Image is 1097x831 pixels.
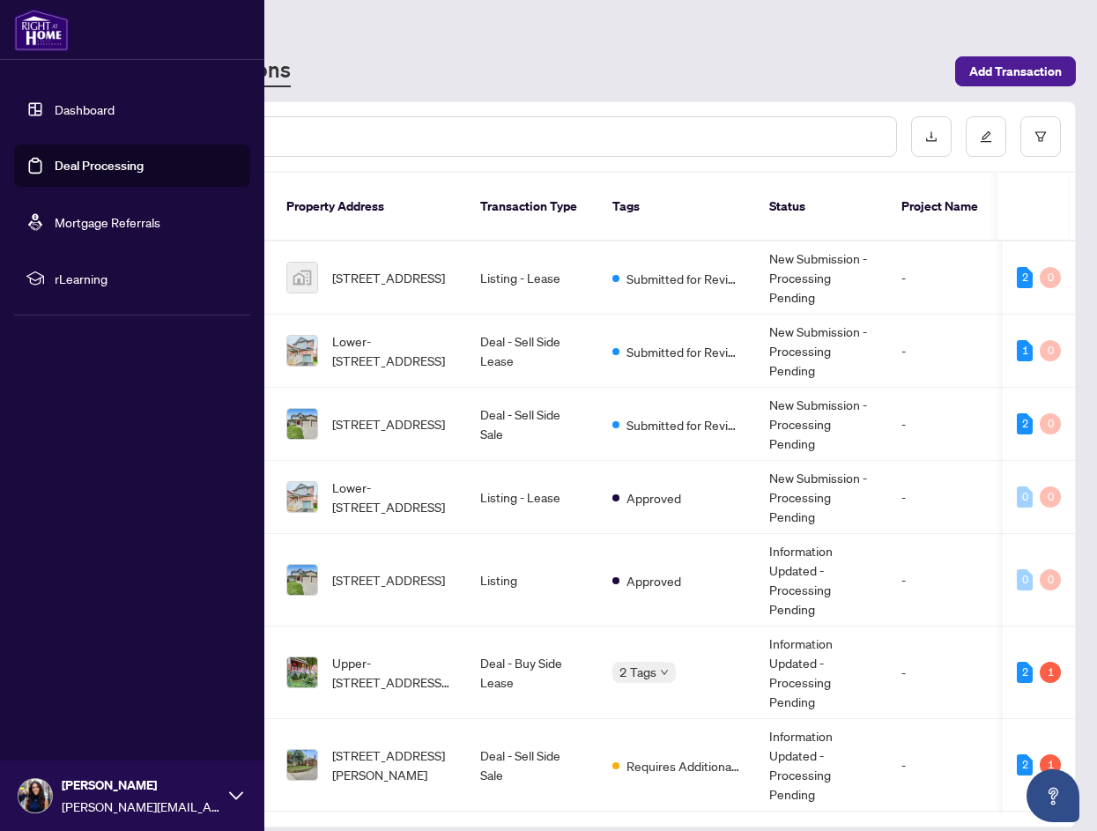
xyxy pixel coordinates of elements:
th: Project Name [887,173,993,241]
td: - [887,388,993,461]
div: 0 [1040,413,1061,434]
img: thumbnail-img [287,657,317,687]
span: [STREET_ADDRESS][PERSON_NAME] [332,746,452,784]
img: thumbnail-img [287,565,317,595]
span: Submitted for Review [626,415,741,434]
button: filter [1020,116,1061,157]
td: Deal - Sell Side Lease [466,315,598,388]
td: Listing [466,534,598,627]
img: thumbnail-img [287,263,317,293]
td: Deal - Buy Side Lease [466,627,598,719]
td: New Submission - Processing Pending [755,461,887,534]
td: - [887,534,993,627]
button: Add Transaction [955,56,1076,86]
img: logo [14,9,69,51]
a: Dashboard [55,101,115,117]
div: 2 [1017,413,1033,434]
div: 1 [1017,340,1033,361]
div: 0 [1040,569,1061,590]
td: - [887,719,993,812]
span: [PERSON_NAME] [62,775,220,795]
img: thumbnail-img [287,750,317,780]
th: Transaction Type [466,173,598,241]
td: - [887,315,993,388]
div: 2 [1017,662,1033,683]
div: 2 [1017,754,1033,775]
td: New Submission - Processing Pending [755,315,887,388]
th: Status [755,173,887,241]
a: Mortgage Referrals [55,214,160,230]
div: 2 [1017,267,1033,288]
td: Deal - Sell Side Sale [466,719,598,812]
img: thumbnail-img [287,482,317,512]
td: New Submission - Processing Pending [755,241,887,315]
td: Listing - Lease [466,241,598,315]
span: [STREET_ADDRESS] [332,268,445,287]
div: 0 [1040,267,1061,288]
div: 0 [1040,486,1061,508]
span: Requires Additional Docs [626,756,741,775]
span: Approved [626,571,681,590]
button: edit [966,116,1006,157]
span: Submitted for Review [626,342,741,361]
span: rLearning [55,269,238,288]
span: [STREET_ADDRESS] [332,414,445,434]
td: - [887,627,993,719]
span: filter [1034,130,1047,143]
span: Add Transaction [969,57,1062,85]
td: - [887,241,993,315]
span: Lower-[STREET_ADDRESS] [332,331,452,370]
img: thumbnail-img [287,336,317,366]
div: 0 [1040,340,1061,361]
span: down [660,668,669,677]
span: Lower-[STREET_ADDRESS] [332,478,452,516]
img: thumbnail-img [287,409,317,439]
button: Open asap [1027,769,1079,822]
td: Listing - Lease [466,461,598,534]
button: download [911,116,952,157]
th: Property Address [272,173,466,241]
span: Approved [626,488,681,508]
th: Tags [598,173,755,241]
td: - [887,461,993,534]
td: Information Updated - Processing Pending [755,534,887,627]
span: 2 Tags [619,662,656,682]
span: edit [980,130,992,143]
div: 0 [1017,569,1033,590]
td: Information Updated - Processing Pending [755,627,887,719]
td: New Submission - Processing Pending [755,388,887,461]
div: 1 [1040,754,1061,775]
td: Deal - Sell Side Sale [466,388,598,461]
img: Profile Icon [19,779,52,812]
span: [PERSON_NAME][EMAIL_ADDRESS][DOMAIN_NAME] [62,797,220,816]
span: Upper-[STREET_ADDRESS][PERSON_NAME] [332,653,452,692]
div: 0 [1017,486,1033,508]
span: download [925,130,938,143]
div: 1 [1040,662,1061,683]
span: [STREET_ADDRESS] [332,570,445,590]
span: Submitted for Review [626,269,741,288]
a: Deal Processing [55,158,144,174]
td: Information Updated - Processing Pending [755,719,887,812]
